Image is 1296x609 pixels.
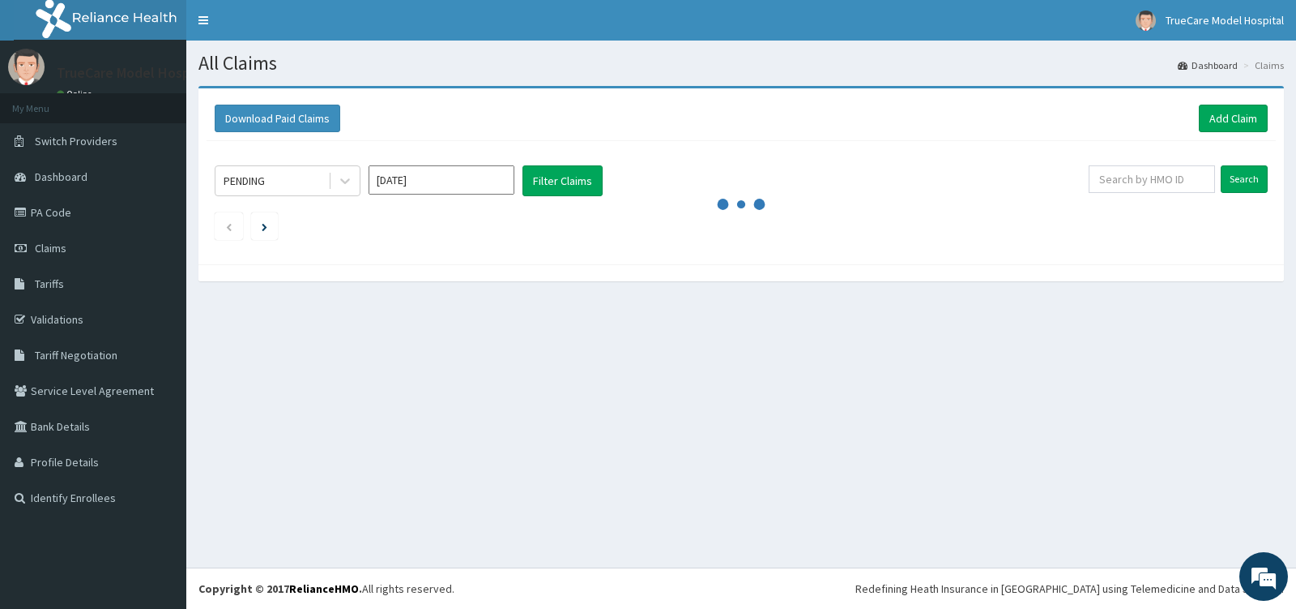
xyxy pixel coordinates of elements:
[57,88,96,100] a: Online
[1178,58,1238,72] a: Dashboard
[8,49,45,85] img: User Image
[289,581,359,596] a: RelianceHMO
[35,169,87,184] span: Dashboard
[1089,165,1216,193] input: Search by HMO ID
[1199,105,1268,132] a: Add Claim
[57,66,211,80] p: TrueCare Model Hospital
[262,219,267,234] a: Next page
[35,277,64,291] span: Tariffs
[522,165,603,196] button: Filter Claims
[35,241,66,255] span: Claims
[198,581,362,596] strong: Copyright © 2017 .
[215,105,340,132] button: Download Paid Claims
[1239,58,1284,72] li: Claims
[1136,11,1156,31] img: User Image
[1221,165,1268,193] input: Search
[369,165,514,195] input: Select Month and Year
[1166,13,1284,28] span: TrueCare Model Hospital
[225,219,232,234] a: Previous page
[186,568,1296,609] footer: All rights reserved.
[35,134,117,148] span: Switch Providers
[717,180,765,229] svg: audio-loading
[855,581,1284,597] div: Redefining Heath Insurance in [GEOGRAPHIC_DATA] using Telemedicine and Data Science!
[198,53,1284,74] h1: All Claims
[35,348,117,362] span: Tariff Negotiation
[224,173,265,189] div: PENDING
